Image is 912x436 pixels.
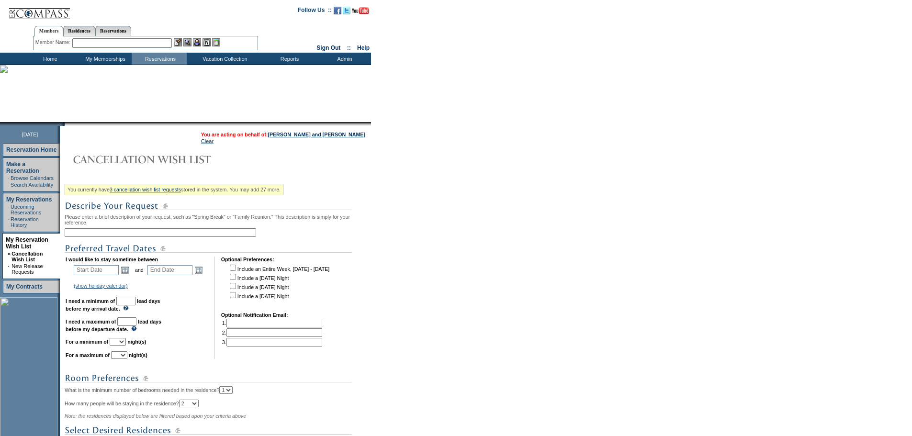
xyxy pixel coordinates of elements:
a: Residences [63,26,95,36]
a: (show holiday calendar) [74,283,128,289]
td: 1. [222,319,322,327]
b: I need a minimum of [66,298,115,304]
div: You currently have stored in the system. You may add 27 more. [65,184,283,195]
td: and [134,263,145,277]
td: · [8,263,11,275]
img: View [183,38,191,46]
td: · [8,175,10,181]
td: · [8,182,10,188]
a: Become our fan on Facebook [334,10,341,15]
a: My Reservations [6,196,52,203]
a: New Release Requests [11,263,43,275]
b: night(s) [127,339,146,345]
img: Reservations [203,38,211,46]
td: Reports [261,53,316,65]
b: I need a maximum of [66,319,116,324]
td: Vacation Collection [187,53,261,65]
td: · [8,204,10,215]
img: Subscribe to our YouTube Channel [352,7,369,14]
img: Become our fan on Facebook [334,7,341,14]
img: b_calculator.gif [212,38,220,46]
a: [PERSON_NAME] and [PERSON_NAME] [268,132,365,137]
input: Date format: M/D/Y. Shortcut keys: [T] for Today. [UP] or [.] for Next Day. [DOWN] or [,] for Pre... [74,265,119,275]
a: Browse Calendars [11,175,54,181]
a: My Contracts [6,283,43,290]
span: You are acting on behalf of: [201,132,365,137]
b: For a minimum of [66,339,108,345]
b: lead days before my arrival date. [66,298,160,312]
b: night(s) [129,352,147,358]
a: Upcoming Reservations [11,204,41,215]
span: Note: the residences displayed below are filtered based upon your criteria above [65,413,246,419]
b: Optional Preferences: [221,257,274,262]
b: » [8,251,11,257]
a: Open the calendar popup. [193,265,204,275]
a: Clear [201,138,214,144]
span: [DATE] [22,132,38,137]
a: Cancellation Wish List [11,251,43,262]
a: Members [34,26,64,36]
a: Sign Out [316,45,340,51]
img: promoShadowLeftCorner.gif [61,122,65,126]
a: Search Availability [11,182,53,188]
img: questionMark_lightBlue.gif [123,305,129,311]
b: Optional Notification Email: [221,312,288,318]
a: Follow us on Twitter [343,10,350,15]
img: subTtlRoomPreferences.gif [65,372,352,384]
a: Reservation History [11,216,39,228]
a: Help [357,45,370,51]
td: My Memberships [77,53,132,65]
img: Impersonate [193,38,201,46]
td: · [8,216,10,228]
a: Reservations [95,26,131,36]
img: b_edit.gif [174,38,182,46]
img: questionMark_lightBlue.gif [131,326,137,331]
b: For a maximum of [66,352,110,358]
span: :: [347,45,351,51]
a: My Reservation Wish List [6,236,48,250]
td: 2. [222,328,322,337]
a: Make a Reservation [6,161,39,174]
img: blank.gif [65,122,66,126]
a: Subscribe to our YouTube Channel [352,10,369,15]
a: Open the calendar popup. [120,265,130,275]
input: Date format: M/D/Y. Shortcut keys: [T] for Today. [UP] or [.] for Next Day. [DOWN] or [,] for Pre... [147,265,192,275]
td: Admin [316,53,371,65]
img: Follow us on Twitter [343,7,350,14]
img: Cancellation Wish List [65,150,256,169]
td: 3. [222,338,322,347]
a: 3 cancellation wish list requests [110,187,181,192]
td: Follow Us :: [298,6,332,17]
td: Home [22,53,77,65]
b: I would like to stay sometime between [66,257,158,262]
b: lead days before my departure date. [66,319,161,332]
div: Member Name: [35,38,72,46]
td: Reservations [132,53,187,65]
td: Include an Entire Week, [DATE] - [DATE] Include a [DATE] Night Include a [DATE] Night Include a [... [228,263,329,305]
a: Reservation Home [6,146,56,153]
